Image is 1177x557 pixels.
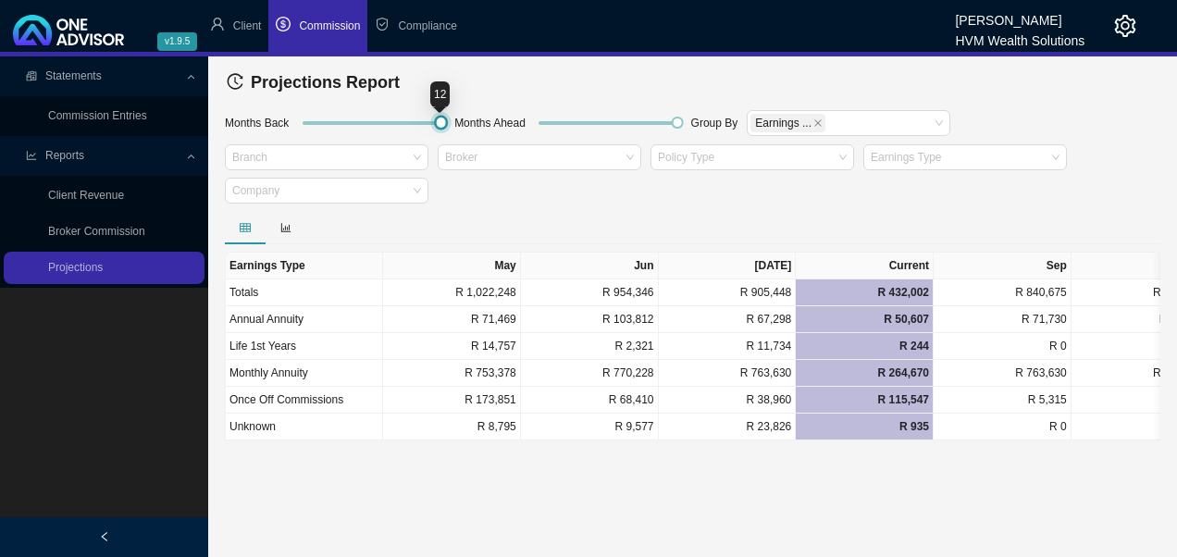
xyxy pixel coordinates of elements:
span: Earnings ... [755,115,812,131]
td: R 432,002 [796,279,934,306]
td: R 11,734 [659,333,797,360]
td: R 67,298 [659,306,797,333]
a: Client Revenue [48,189,124,202]
td: R 71,730 [934,306,1072,333]
td: R 50,607 [796,306,934,333]
span: table [240,222,251,233]
td: R 38,960 [659,387,797,414]
span: Reports [45,149,84,162]
td: R 173,851 [383,387,521,414]
td: R 103,812 [521,306,659,333]
a: Commission Entries [48,109,147,122]
a: Projections [48,261,103,274]
td: R 115,547 [796,387,934,414]
td: R 264,670 [796,360,934,387]
td: R 954,346 [521,279,659,306]
td: Unknown [226,414,383,440]
span: Compliance [398,19,456,32]
div: Months Ahead [450,114,530,140]
div: Group By [687,114,743,140]
td: R 5,315 [934,387,1072,414]
td: R 2,321 [521,333,659,360]
span: Client [233,19,262,32]
span: Earnings Type [750,114,825,132]
td: R 763,630 [659,360,797,387]
td: R 935 [796,414,934,440]
td: R 763,630 [934,360,1072,387]
span: v1.9.5 [157,32,197,51]
td: R 68,410 [521,387,659,414]
div: Months Back [220,114,293,140]
td: Annual Annuity [226,306,383,333]
span: bar-chart [280,222,291,233]
td: R 905,448 [659,279,797,306]
div: [PERSON_NAME] [955,5,1084,25]
span: close [813,118,823,128]
td: R 0 [934,414,1072,440]
td: Totals [226,279,383,306]
th: May [383,253,521,279]
th: Earnings Type [226,253,383,279]
span: Projections Report [251,73,400,92]
a: Broker Commission [48,225,145,238]
td: R 0 [934,333,1072,360]
td: Monthly Annuity [226,360,383,387]
th: Sep [934,253,1072,279]
td: R 1,022,248 [383,279,521,306]
th: [DATE] [659,253,797,279]
span: safety [375,17,390,31]
td: R 23,826 [659,414,797,440]
span: Statements [45,69,102,82]
td: R 840,675 [934,279,1072,306]
th: Jun [521,253,659,279]
span: left [99,531,110,542]
span: line-chart [26,150,37,161]
span: setting [1114,15,1136,37]
span: Commission [299,19,360,32]
span: history [227,73,243,90]
td: R 770,228 [521,360,659,387]
div: HVM Wealth Solutions [955,25,1084,45]
td: R 8,795 [383,414,521,440]
td: R 9,577 [521,414,659,440]
img: 2df55531c6924b55f21c4cf5d4484680-logo-light.svg [13,15,124,45]
th: Current [796,253,934,279]
span: user [210,17,225,31]
td: Life 1st Years [226,333,383,360]
td: Once Off Commissions [226,387,383,414]
span: dollar [276,17,291,31]
td: R 244 [796,333,934,360]
span: reconciliation [26,70,37,81]
div: 12 [430,81,450,107]
td: R 71,469 [383,306,521,333]
td: R 753,378 [383,360,521,387]
td: R 14,757 [383,333,521,360]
